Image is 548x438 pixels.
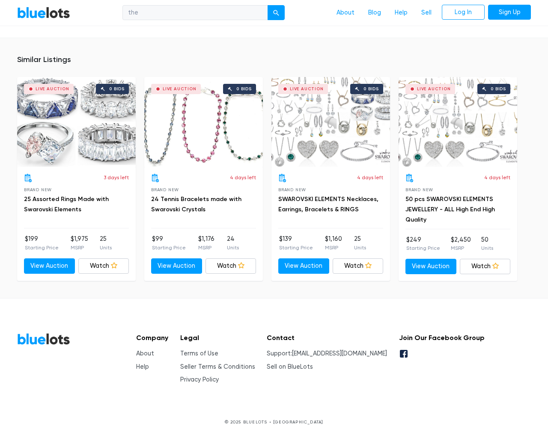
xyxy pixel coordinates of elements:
p: Starting Price [152,244,186,252]
p: Units [227,244,239,252]
p: Units [354,244,366,252]
a: 50 pcs SWAROVSKI ELEMENTS JEWELLERY - ALL High End High Quality [405,195,495,223]
a: Watch [460,259,511,274]
a: Watch [205,258,256,274]
a: Live Auction 0 bids [144,77,263,167]
a: About [330,5,361,21]
a: View Auction [405,259,456,274]
li: $99 [152,234,186,252]
p: 4 days left [230,174,256,181]
p: 3 days left [104,174,129,181]
p: Starting Price [279,244,313,252]
li: 25 [100,234,112,252]
a: 24 Tennis Bracelets made with Swarovski Crystals [151,195,241,213]
li: $1,975 [71,234,88,252]
a: Live Auction 0 bids [399,77,517,167]
p: MSRP [325,244,342,252]
p: Units [100,244,112,252]
li: $1,176 [198,234,214,252]
h5: Join Our Facebook Group [399,334,485,342]
li: $139 [279,234,313,252]
p: Units [481,244,493,252]
a: BlueLots [17,6,70,19]
div: Live Auction [163,87,197,91]
h5: Similar Listings [17,55,531,65]
a: View Auction [24,258,75,274]
div: 0 bids [109,87,125,91]
a: Help [136,363,149,370]
a: Sell [414,5,438,21]
li: $2,450 [451,235,471,252]
li: 25 [354,234,366,252]
a: 25 Assorted Rings Made with Swarovski Elements [24,195,109,213]
li: 50 [481,235,493,252]
a: Watch [333,258,384,274]
a: Live Auction 0 bids [271,77,390,167]
p: Starting Price [25,244,59,252]
p: Starting Price [406,244,440,252]
div: Live Auction [417,87,451,91]
div: 0 bids [236,87,252,91]
li: 24 [227,234,239,252]
span: Brand New [151,187,179,192]
p: 4 days left [357,174,383,181]
a: Watch [78,258,129,274]
a: Terms of Use [180,350,218,357]
a: View Auction [278,258,329,274]
span: Brand New [405,187,433,192]
span: Brand New [24,187,52,192]
li: $1,160 [325,234,342,252]
div: 0 bids [363,87,379,91]
a: SWAROVSKI ELEMENTS Necklaces, Earrings, Bracelets & RINGS [278,195,378,213]
a: Log In [442,5,485,20]
a: View Auction [151,258,202,274]
p: MSRP [198,244,214,252]
li: $199 [25,234,59,252]
a: Sign Up [488,5,531,20]
a: [EMAIL_ADDRESS][DOMAIN_NAME] [292,350,387,357]
p: MSRP [451,244,471,252]
li: Support: [267,349,387,358]
h5: Contact [267,334,387,342]
li: $249 [406,235,440,252]
a: Blog [361,5,388,21]
a: About [136,350,154,357]
a: Help [388,5,414,21]
p: MSRP [71,244,88,252]
input: Search for inventory [122,5,268,21]
a: Live Auction 0 bids [17,77,136,167]
span: Brand New [278,187,306,192]
div: Live Auction [36,87,69,91]
a: Seller Terms & Conditions [180,363,255,370]
a: Sell on BlueLots [267,363,313,370]
div: 0 bids [491,87,506,91]
p: 4 days left [484,174,510,181]
h5: Company [136,334,168,342]
h5: Legal [180,334,255,342]
div: Live Auction [290,87,324,91]
a: BlueLots [17,333,70,345]
a: Privacy Policy [180,376,219,383]
p: © 2025 BLUELOTS • [GEOGRAPHIC_DATA] [17,419,531,425]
